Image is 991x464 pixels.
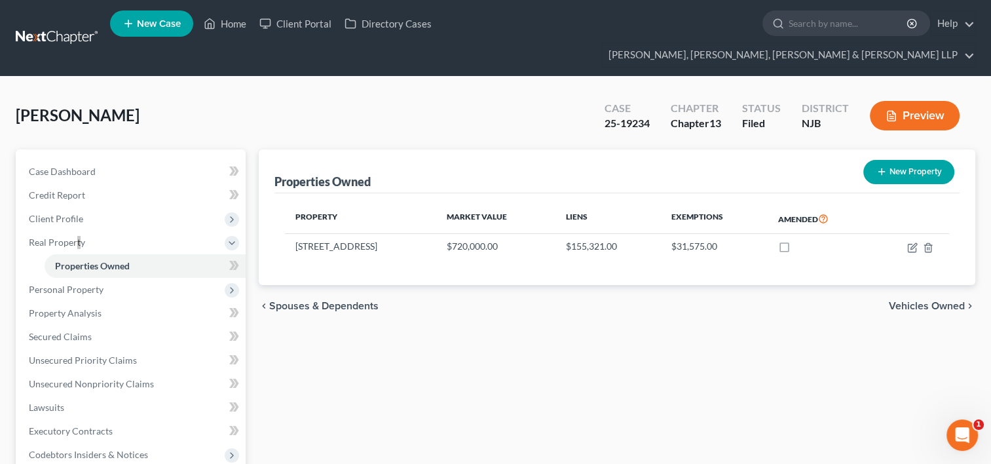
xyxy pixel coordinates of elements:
a: Unsecured Priority Claims [18,349,246,372]
th: Exemptions [661,204,768,234]
a: Executory Contracts [18,419,246,443]
a: Credit Report [18,184,246,207]
span: 13 [709,117,721,129]
div: Chapter [671,101,721,116]
a: Home [197,12,253,35]
a: Property Analysis [18,301,246,325]
span: Spouses & Dependents [269,301,379,311]
span: Case Dashboard [29,166,96,177]
input: Search by name... [789,11,908,35]
span: New Case [137,19,181,29]
td: $155,321.00 [555,234,660,259]
td: $720,000.00 [436,234,555,259]
span: Lawsuits [29,402,64,413]
span: Real Property [29,237,85,248]
a: Directory Cases [338,12,438,35]
a: Properties Owned [45,254,246,278]
td: $31,575.00 [661,234,768,259]
div: Filed [742,116,781,131]
th: Property [285,204,436,234]
th: Market Value [436,204,555,234]
iframe: Intercom live chat [946,419,978,451]
a: Help [931,12,975,35]
div: 25-19234 [605,116,650,131]
a: Lawsuits [18,396,246,419]
button: Preview [870,101,960,130]
span: Unsecured Priority Claims [29,355,137,366]
i: chevron_right [965,301,975,311]
div: NJB [802,116,849,131]
span: [PERSON_NAME] [16,106,140,125]
span: Property Analysis [29,307,102,319]
a: Client Portal [253,12,338,35]
i: chevron_left [259,301,269,311]
div: Status [742,101,781,116]
th: Liens [555,204,660,234]
div: Case [605,101,650,116]
span: Executory Contracts [29,425,113,436]
a: Unsecured Nonpriority Claims [18,372,246,396]
td: [STREET_ADDRESS] [285,234,436,259]
div: Properties Owned [274,174,371,189]
span: Properties Owned [55,260,130,271]
span: Codebtors Insiders & Notices [29,449,148,460]
div: Chapter [671,116,721,131]
button: Vehicles Owned chevron_right [889,301,975,311]
a: [PERSON_NAME], [PERSON_NAME], [PERSON_NAME] & [PERSON_NAME] LLP [602,43,975,67]
span: Vehicles Owned [889,301,965,311]
button: chevron_left Spouses & Dependents [259,301,379,311]
span: Secured Claims [29,331,92,342]
div: District [802,101,849,116]
span: Unsecured Nonpriority Claims [29,378,154,389]
span: Credit Report [29,189,85,201]
th: Amended [768,204,872,234]
span: Client Profile [29,213,83,224]
span: Personal Property [29,284,103,295]
span: 1 [973,419,984,430]
a: Secured Claims [18,325,246,349]
a: Case Dashboard [18,160,246,184]
button: New Property [863,160,954,184]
